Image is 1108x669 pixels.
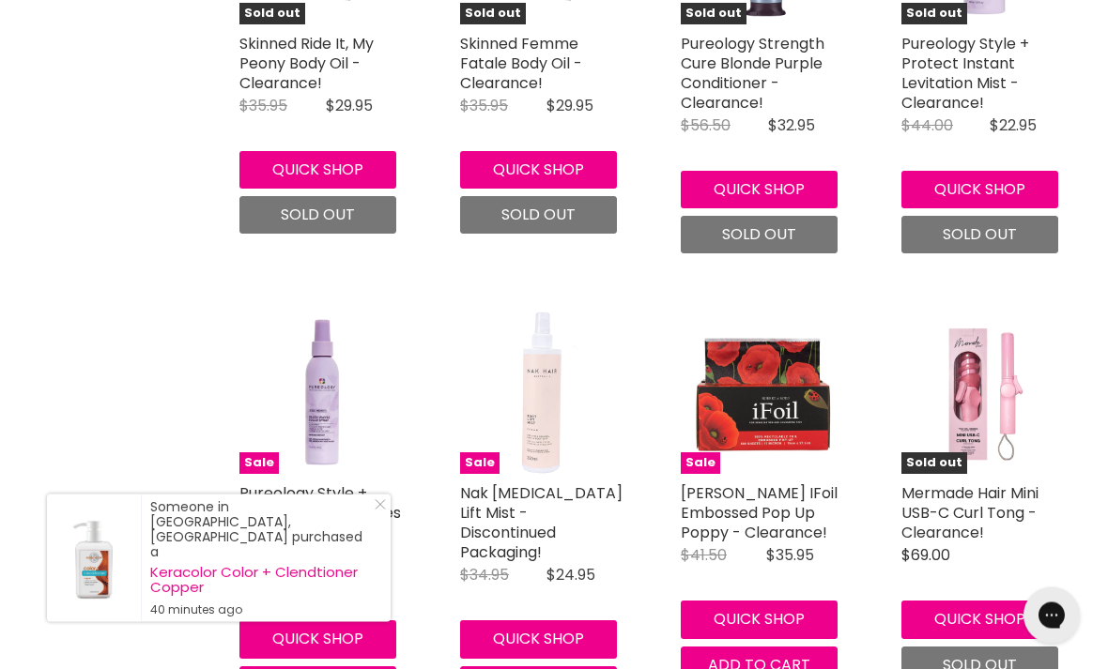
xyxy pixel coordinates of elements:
[239,34,374,95] a: Skinned Ride It, My Peony Body Oil - Clearance!
[460,311,624,475] img: Nak Hair Root Lift Mist - Discontinued Packaging!
[239,311,404,475] a: Pureology Style + Protect Beach Waves Sugar Spray - Clearance! Sale
[460,311,624,475] a: Nak Hair Root Lift Mist - Discontinued Packaging! Sale
[901,483,1039,544] a: Mermade Hair Mini USB-C Curl Tong - Clearance!
[901,172,1058,209] button: Quick shop
[239,152,396,190] button: Quick shop
[681,311,845,475] a: Robert De Soto IFoil Embossed Pop Up Poppy - Clearance! Robert De Soto IFoil Embossed Pop Up Popp...
[460,483,623,564] a: Nak [MEDICAL_DATA] Lift Mist - Discontinued Packaging!
[901,4,967,25] span: Sold out
[150,565,372,595] a: Keracolor Color + Clendtioner Copper
[768,115,815,137] span: $32.95
[239,311,404,475] img: Pureology Style + Protect Beach Waves Sugar Spray - Clearance!
[460,96,508,117] span: $35.95
[460,34,582,95] a: Skinned Femme Fatale Body Oil - Clearance!
[460,152,617,190] button: Quick shop
[681,601,838,639] button: Quick shop
[239,96,287,117] span: $35.95
[681,453,720,475] span: Sale
[375,499,386,510] svg: Close Icon
[281,205,355,226] span: Sold out
[901,115,953,137] span: $44.00
[722,224,796,246] span: Sold out
[901,311,1066,475] img: Mermade Hair Mini USB-C Curl Tong - Clearance!
[901,311,1066,475] a: Mermade Hair Mini USB-C Curl Tong - Clearance! Mermade Hair Mini USB-C Curl Tong - Clearance! Sol...
[460,453,500,475] span: Sale
[239,621,396,659] button: Quick shop
[901,601,1058,639] button: Quick shop
[460,4,526,25] span: Sold out
[239,197,396,235] button: Sold out
[239,453,279,475] span: Sale
[681,217,838,254] button: Sold out
[460,197,617,235] button: Sold out
[460,621,617,659] button: Quick shop
[150,499,372,617] div: Someone in [GEOGRAPHIC_DATA], [GEOGRAPHIC_DATA] purchased a
[943,224,1017,246] span: Sold out
[681,483,838,544] a: [PERSON_NAME] IFoil Embossed Pop Up Poppy - Clearance!
[681,34,824,114] a: Pureology Strength Cure Blonde Purple Conditioner - Clearance!
[367,499,386,518] a: Close Notification
[47,494,141,622] a: Visit product page
[901,217,1058,254] button: Sold out
[681,311,845,475] img: Robert De Soto IFoil Embossed Pop Up Poppy - Clearance!
[681,172,838,209] button: Quick shop
[901,34,1029,114] a: Pureology Style + Protect Instant Levitation Mist - Clearance!
[546,96,593,117] span: $29.95
[990,115,1037,137] span: $22.95
[681,115,731,137] span: $56.50
[239,4,305,25] span: Sold out
[460,565,509,586] span: $34.95
[901,453,967,475] span: Sold out
[501,205,576,226] span: Sold out
[326,96,373,117] span: $29.95
[150,602,372,617] small: 40 minutes ago
[681,4,746,25] span: Sold out
[239,483,401,564] a: Pureology Style + Protect Beach Waves Sugar Spray - Clearance!
[546,565,595,586] span: $24.95
[1014,581,1089,650] iframe: Gorgias live chat messenger
[766,545,814,567] span: $35.95
[901,545,950,567] span: $69.00
[681,545,727,567] span: $41.50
